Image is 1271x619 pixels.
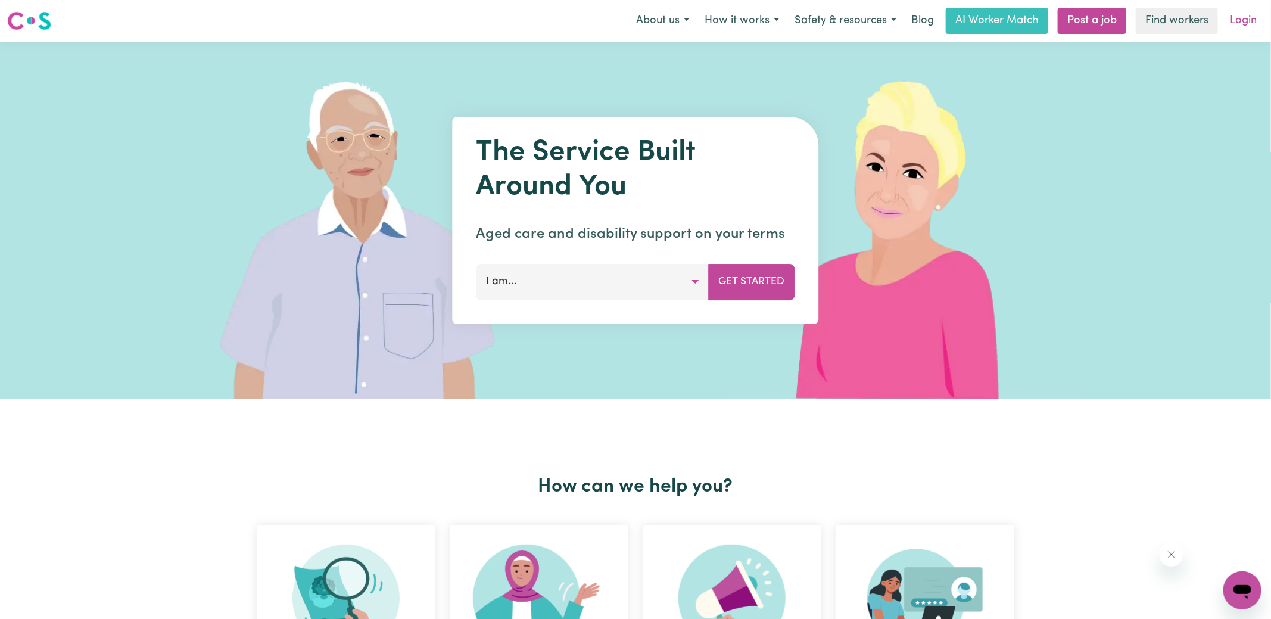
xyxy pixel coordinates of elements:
a: Blog [904,8,941,34]
button: Get Started [709,264,795,300]
button: Safety & resources [787,8,904,33]
button: About us [628,8,697,33]
img: Careseekers logo [7,10,51,32]
a: AI Worker Match [946,8,1048,34]
iframe: Close message [1160,543,1183,567]
span: Need any help? [7,8,72,18]
a: Login [1223,8,1264,34]
h2: How can we help you? [250,475,1021,498]
a: Post a job [1058,8,1126,34]
iframe: Button to launch messaging window [1223,571,1261,609]
h1: The Service Built Around You [476,136,795,204]
p: Aged care and disability support on your terms [476,223,795,245]
a: Find workers [1136,8,1218,34]
button: I am... [476,264,709,300]
a: Careseekers logo [7,7,51,35]
button: How it works [697,8,787,33]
